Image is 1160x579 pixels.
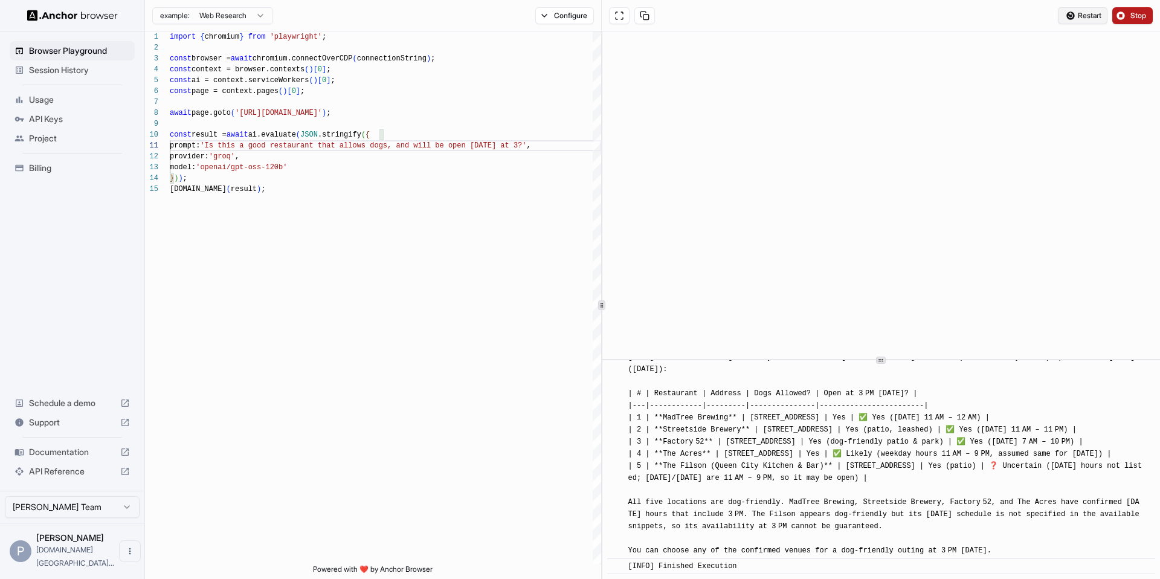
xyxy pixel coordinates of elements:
div: API Keys [10,109,135,129]
span: ( [309,76,313,85]
span: , [235,152,239,161]
span: ) [178,174,182,183]
span: Session History [29,64,130,76]
div: 2 [145,42,158,53]
span: const [170,76,192,85]
span: ; [326,65,330,74]
div: 14 [145,173,158,184]
span: prompt: [170,141,200,150]
span: { [200,33,204,41]
span: model: [170,163,196,172]
span: 'Is this a good restaurant that allows dogs, and w [200,141,417,150]
span: ai.evaluate [248,131,296,139]
span: ] [326,76,330,85]
span: page = context.pages [192,87,279,95]
button: Open menu [119,540,141,562]
button: Stop [1112,7,1153,24]
span: [ [314,65,318,74]
span: result [231,185,257,193]
span: [INFO] Finished Execution [628,562,737,571]
span: 'groq' [209,152,235,161]
span: chromium.connectOverCDP [253,54,353,63]
span: const [170,87,192,95]
span: ; [326,109,330,117]
span: example: [160,11,190,21]
span: ; [431,54,435,63]
div: Schedule a demo [10,393,135,413]
span: ] [296,87,300,95]
span: [INFO] Here are five dog‑friendly restaurants in [GEOGRAPHIC_DATA] that are (or are likely to be)... [628,353,1144,555]
span: result = [192,131,227,139]
span: 0 [292,87,296,95]
span: const [170,131,192,139]
span: Powered with ❤️ by Anchor Browser [313,564,433,579]
span: ai = context.serviceWorkers [192,76,309,85]
div: Documentation [10,442,135,462]
button: Copy session ID [634,7,655,24]
span: Support [29,416,115,429]
span: Stop [1130,11,1147,21]
span: ( [227,185,231,193]
div: 6 [145,86,158,97]
span: 'openai/gpt-oss-120b' [196,163,287,172]
div: 1 [145,31,158,42]
span: const [170,65,192,74]
span: ill be open [DATE] at 3?' [417,141,526,150]
button: Open in full screen [609,7,630,24]
span: 0 [322,76,326,85]
div: 12 [145,151,158,162]
span: Project [29,132,130,144]
span: JSON [300,131,318,139]
button: Restart [1058,7,1107,24]
span: Documentation [29,446,115,458]
div: 4 [145,64,158,75]
span: [DOMAIN_NAME] [170,185,227,193]
span: ) [309,65,313,74]
div: API Reference [10,462,135,481]
span: Pau Sánchez [36,532,104,543]
span: context = browser.contexts [192,65,304,74]
span: ; [261,185,265,193]
div: 5 [145,75,158,86]
span: ) [322,109,326,117]
span: connectionString [357,54,427,63]
div: Billing [10,158,135,178]
span: provider: [170,152,209,161]
span: chromium [205,33,240,41]
span: [ [287,87,291,95]
img: Anchor Logo [27,10,118,21]
div: Browser Playground [10,41,135,60]
span: page.goto [192,109,231,117]
span: Usage [29,94,130,106]
span: ] [322,65,326,74]
span: ( [304,65,309,74]
span: ) [427,54,431,63]
button: Configure [535,7,594,24]
span: { [366,131,370,139]
div: 9 [145,118,158,129]
span: ) [257,185,261,193]
span: ​ [613,560,619,572]
span: idea.barcelona@gmail.com [36,545,114,568]
div: Usage [10,90,135,109]
span: ; [330,76,335,85]
span: API Reference [29,465,115,477]
span: const [170,54,192,63]
span: import [170,33,196,41]
span: ( [296,131,300,139]
span: ) [283,87,287,95]
span: Billing [29,162,130,174]
span: ( [361,131,366,139]
span: from [248,33,266,41]
span: await [231,54,253,63]
div: Session History [10,60,135,80]
span: .stringify [318,131,361,139]
div: 11 [145,140,158,151]
span: , [527,141,531,150]
span: Restart [1078,11,1101,21]
span: ) [174,174,178,183]
div: Support [10,413,135,432]
div: 7 [145,97,158,108]
div: P [10,540,31,562]
span: ; [300,87,304,95]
